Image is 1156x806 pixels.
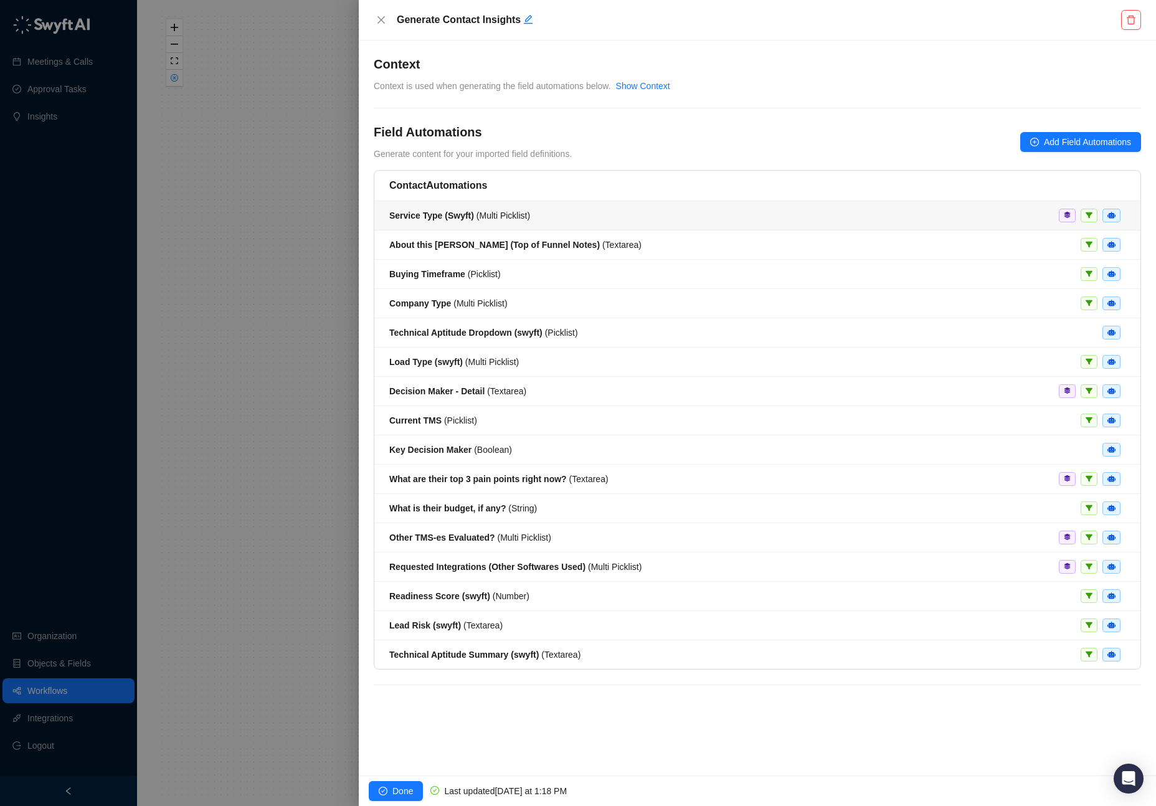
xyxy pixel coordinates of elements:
[616,81,670,91] a: Show Context
[389,445,471,455] strong: Key Decision Maker
[389,298,508,308] span: ( Multi Picklist )
[389,650,539,660] strong: Technical Aptitude Summary (swyft)
[1030,138,1039,146] span: plus-circle
[1020,132,1141,152] button: Add Field Automations
[369,781,423,801] button: Done
[389,503,506,513] strong: What is their budget, if any?
[430,786,439,795] span: check-circle
[392,784,413,798] span: Done
[389,620,461,630] strong: Lead Risk (swyft)
[1114,764,1144,794] div: Open Intercom Messenger
[389,328,542,338] strong: Technical Aptitude Dropdown (swyft)
[374,149,572,159] span: Generate content for your imported field definitions.
[397,12,1118,27] h5: Generate Contact Insights
[389,445,512,455] span: ( Boolean )
[389,386,485,396] strong: Decision Maker - Detail
[389,328,578,338] span: ( Picklist )
[389,474,609,484] span: ( Textarea )
[389,240,600,250] strong: About this [PERSON_NAME] (Top of Funnel Notes)
[389,211,530,220] span: ( Multi Picklist )
[389,240,642,250] span: ( Textarea )
[389,620,503,630] span: ( Textarea )
[374,12,389,27] button: Close
[389,298,451,308] strong: Company Type
[523,14,533,24] span: edit
[389,533,551,543] span: ( Multi Picklist )
[389,178,1125,193] h5: Contact Automations
[389,562,585,572] strong: Requested Integrations (Other Softwares Used)
[376,15,386,25] span: close
[374,81,611,91] span: Context is used when generating the field automations below.
[389,357,519,367] span: ( Multi Picklist )
[379,787,387,795] span: check-circle
[389,269,465,279] strong: Buying Timeframe
[374,55,1141,73] h4: Context
[389,415,477,425] span: ( Picklist )
[374,123,572,141] h4: Field Automations
[389,591,490,601] strong: Readiness Score (swyft)
[1044,135,1131,149] span: Add Field Automations
[389,211,474,220] strong: Service Type (Swyft)
[444,786,567,796] span: Last updated [DATE] at 1:18 PM
[389,269,501,279] span: ( Picklist )
[389,533,495,543] strong: Other TMS-es Evaluated?
[523,12,533,27] button: Edit
[389,591,529,601] span: ( Number )
[389,415,442,425] strong: Current TMS
[389,474,567,484] strong: What are their top 3 pain points right now?
[389,650,580,660] span: ( Textarea )
[389,562,642,572] span: ( Multi Picklist )
[1126,15,1136,25] span: delete
[389,503,537,513] span: ( String )
[389,357,463,367] strong: Load Type (swyft)
[389,386,526,396] span: ( Textarea )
